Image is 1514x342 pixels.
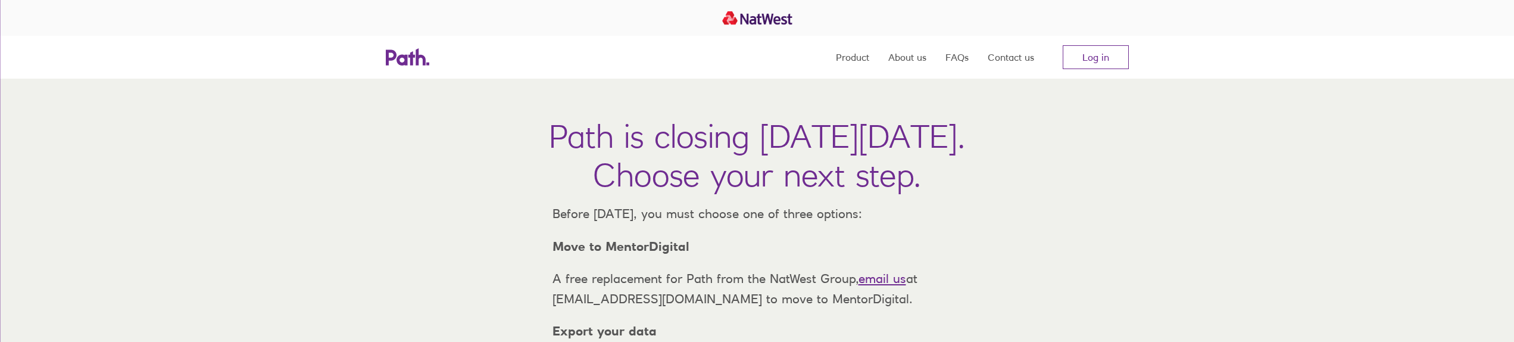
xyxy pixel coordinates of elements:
a: email us [859,271,906,286]
a: FAQs [945,36,969,79]
a: Contact us [988,36,1034,79]
p: A free replacement for Path from the NatWest Group, at [EMAIL_ADDRESS][DOMAIN_NAME] to move to Me... [543,269,972,309]
p: Before [DATE], you must choose one of three options: [543,204,972,224]
strong: Move to MentorDigital [552,239,689,254]
strong: Export your data [552,324,657,338]
a: Log in [1063,45,1129,69]
a: About us [888,36,926,79]
h1: Path is closing [DATE][DATE]. Choose your next step. [549,117,965,194]
a: Product [836,36,869,79]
